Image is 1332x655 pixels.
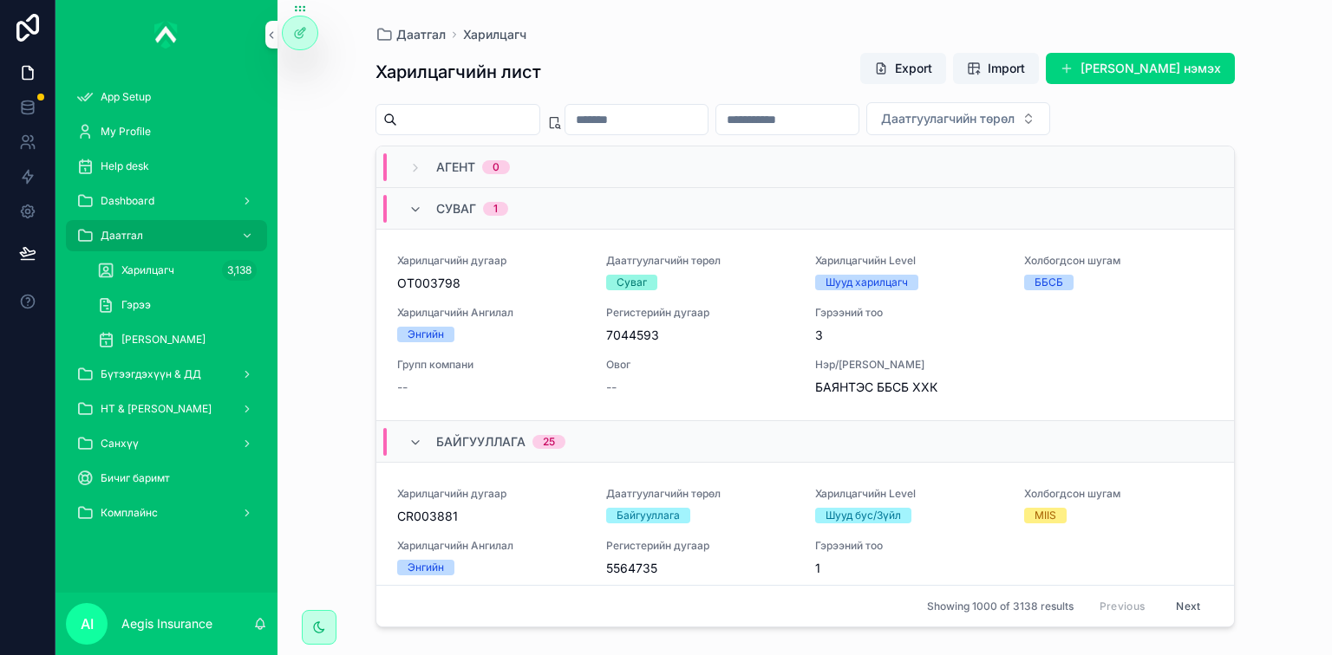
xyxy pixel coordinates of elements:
[66,393,267,425] a: НТ & [PERSON_NAME]
[463,26,526,43] a: Харилцагч
[87,255,267,286] a: Харилцагч3,138
[815,306,1074,320] span: Гэрээний тоо
[397,254,585,268] span: Харилцагчийн дугаар
[988,60,1025,77] span: Import
[815,254,1003,268] span: Харилцагчийн Level
[87,289,267,321] a: Гэрээ
[397,358,585,372] span: Групп компани
[1046,53,1235,84] button: [PERSON_NAME] нэмэх
[1164,593,1212,619] button: Next
[397,508,585,525] span: CR003881
[101,437,139,451] span: Санхүү
[815,327,1074,344] span: 3
[881,110,1015,127] span: Даатгуулагчийн төрөл
[66,185,267,217] a: Dashboard
[121,333,206,347] span: [PERSON_NAME]
[66,220,267,251] a: Даатгал
[66,497,267,529] a: Комплайнс
[1024,487,1212,501] span: Холбогдсон шугам
[606,539,794,553] span: Регистерийн дугаар
[101,367,201,381] span: Бүтээгдэхүүн & ДД
[101,471,170,485] span: Бичиг баримт
[1024,254,1212,268] span: Холбогдсон шугам
[408,327,444,342] div: Энгийн
[617,508,680,523] div: Байгууллага
[101,506,158,520] span: Комплайнс
[866,102,1050,135] button: Select Button
[606,358,794,372] span: Овог
[815,358,1003,372] span: Нэр/[PERSON_NAME]
[66,359,267,390] a: Бүтээгдэхүүн & ДД
[101,402,212,416] span: НТ & [PERSON_NAME]
[397,275,585,292] span: OT003798
[493,160,499,174] div: 0
[397,539,585,553] span: Харилцагчийн Ангилал
[953,53,1039,84] button: Import
[87,324,267,355] a: [PERSON_NAME]
[375,26,446,43] a: Даатгал
[66,428,267,459] a: Санхүү
[101,90,151,104] span: App Setup
[66,116,267,147] a: My Profile
[606,327,794,344] span: 7044593
[376,230,1234,421] a: Харилцагчийн дугаарOT003798Даатгуулагчийн төрөлСувагХарилцагчийн LevelШууд харилцагчХолбогдсон шу...
[396,26,446,43] span: Даатгал
[397,379,408,396] span: --
[397,306,585,320] span: Харилцагчийн Ангилал
[375,60,541,84] h1: Харилцагчийн лист
[606,306,794,320] span: Регистерийн дугаар
[606,560,794,577] span: 5564735
[101,229,143,243] span: Даатгал
[826,275,908,290] div: Шууд харилцагч
[66,151,267,182] a: Help desk
[436,159,475,176] span: Агент
[815,487,1003,501] span: Харилцагчийн Level
[121,615,212,632] p: Aegis Insurance
[81,613,94,634] span: AI
[826,508,901,523] div: Шууд бус/Зүйл
[606,487,794,501] span: Даатгуулагчийн төрөл
[121,298,151,312] span: Гэрээ
[543,435,555,449] div: 25
[397,487,585,501] span: Харилцагчийн дугаар
[66,81,267,113] a: App Setup
[493,202,498,216] div: 1
[617,275,647,290] div: Суваг
[154,21,179,49] img: App logo
[408,560,444,575] div: Энгийн
[55,69,277,551] div: scrollable content
[815,539,1074,553] span: Гэрээний тоо
[436,433,526,451] span: Байгууллага
[101,125,151,139] span: My Profile
[436,200,476,217] span: Суваг
[101,159,149,173] span: Help desk
[66,463,267,494] a: Бичиг баримт
[860,53,946,84] button: Export
[1035,508,1056,523] div: MIIS
[606,254,794,268] span: Даатгуулагчийн төрөл
[222,260,257,281] div: 3,138
[927,600,1074,613] span: Showing 1000 of 3138 results
[1035,275,1063,290] div: ББСБ
[101,194,154,208] span: Dashboard
[815,560,1074,577] span: 1
[606,379,617,396] span: --
[121,263,174,277] span: Харилцагч
[815,379,1003,396] span: БАЯНТЭС ББСБ ХХК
